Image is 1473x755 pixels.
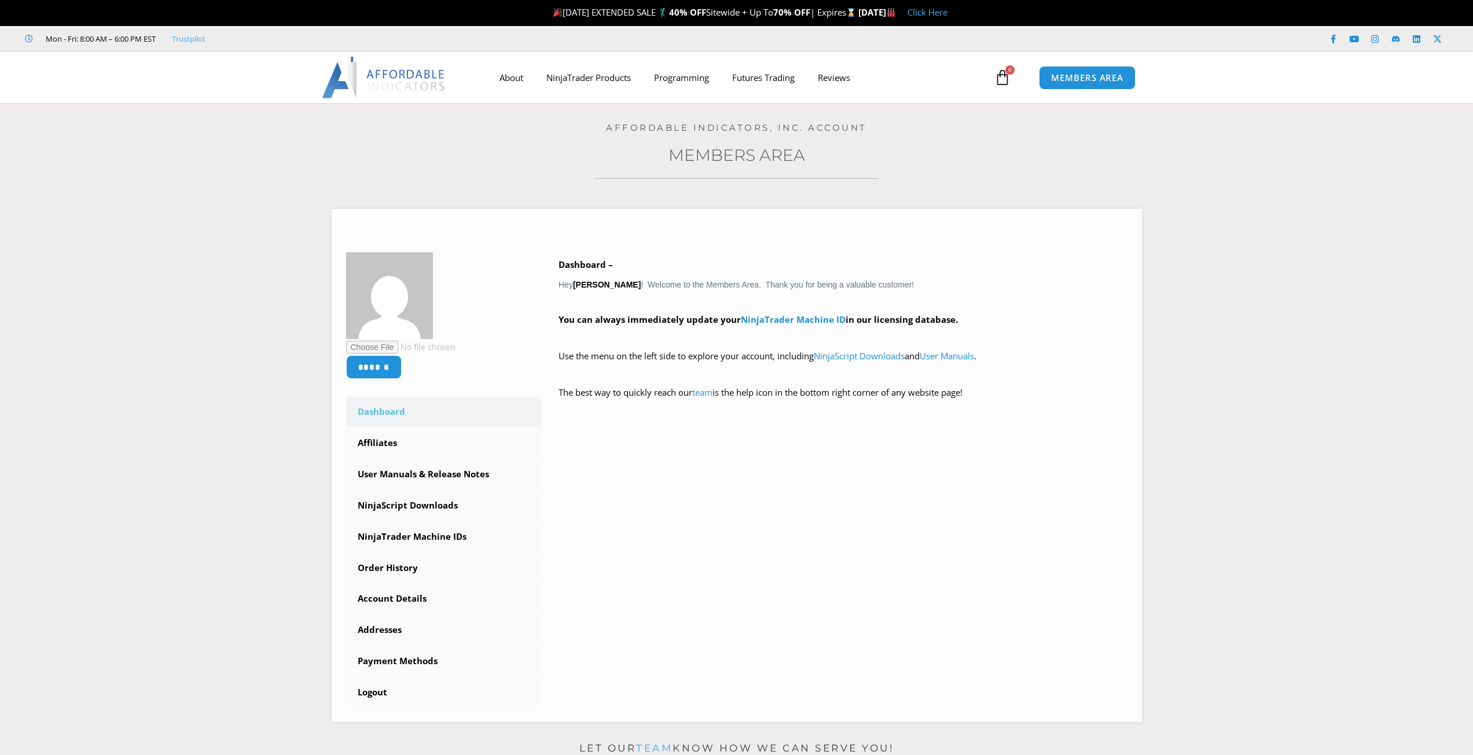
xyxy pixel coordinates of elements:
a: team [636,742,673,754]
a: Members Area [668,145,805,165]
span: Mon - Fri: 8:00 AM – 6:00 PM EST [43,32,156,46]
a: NinjaScript Downloads [346,491,542,521]
a: User Manuals [920,350,974,362]
img: LogoAI | Affordable Indicators – NinjaTrader [322,57,446,98]
a: User Manuals & Release Notes [346,459,542,489]
strong: [DATE] [858,6,896,18]
a: About [488,64,535,91]
a: Affordable Indicators, Inc. Account [606,122,867,133]
a: Trustpilot [172,32,205,46]
span: MEMBERS AREA [1051,73,1123,82]
p: The best way to quickly reach our is the help icon in the bottom right corner of any website page! [559,385,1127,417]
a: NinjaTrader Machine IDs [346,522,542,552]
strong: You can always immediately update your in our licensing database. [559,314,958,325]
img: 🏭 [887,8,895,17]
strong: 40% OFF [669,6,706,18]
nav: Account pages [346,397,542,707]
p: Use the menu on the left side to explore your account, including and . [559,348,1127,381]
a: Click Here [908,6,947,18]
span: 0 [1005,65,1015,75]
a: team [692,386,712,398]
nav: Menu [488,64,991,91]
a: MEMBERS AREA [1039,66,1136,90]
span: [DATE] EXTENDED SALE 🏌️‍♂️ Sitewide + Up To | Expires [550,6,858,18]
a: Account Details [346,584,542,614]
img: cc3a54fbec78e197dc48540fd6831373c7f47ade1118d1ff46f7563a5f4bfcc0 [346,252,433,339]
a: Payment Methods [346,646,542,676]
img: ⌛ [847,8,855,17]
strong: 70% OFF [773,6,810,18]
img: 🎉 [553,8,562,17]
a: Logout [346,677,542,708]
a: Dashboard [346,397,542,427]
a: Programming [642,64,721,91]
a: NinjaTrader Machine ID [741,314,846,325]
a: Addresses [346,615,542,645]
b: Dashboard – [559,259,613,270]
a: Reviews [806,64,862,91]
a: Futures Trading [721,64,806,91]
a: NinjaScript Downloads [814,350,905,362]
a: Order History [346,553,542,583]
a: NinjaTrader Products [535,64,642,91]
strong: [PERSON_NAME] [573,280,641,289]
a: 0 [977,61,1028,94]
a: Affiliates [346,428,542,458]
div: Hey ! Welcome to the Members Area. Thank you for being a valuable customer! [559,257,1127,417]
